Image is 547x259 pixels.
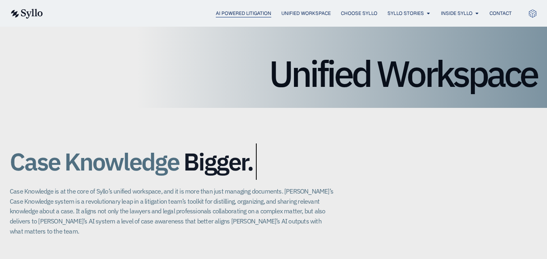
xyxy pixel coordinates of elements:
a: Inside Syllo [441,10,473,17]
h1: Unified Workspace [10,55,537,92]
a: Unified Workspace [281,10,331,17]
span: Case Knowledge [10,143,179,180]
img: syllo [10,9,43,19]
nav: Menu [59,10,512,17]
a: AI Powered Litigation [216,10,271,17]
a: Syllo Stories [387,10,424,17]
div: Menu Toggle [59,10,512,17]
span: Bigger. [183,148,253,175]
a: Choose Syllo [341,10,377,17]
p: Case Knowledge is at the core of Syllo’s unified workspace, and it is more than just managing doc... [10,186,334,236]
a: Contact [490,10,512,17]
